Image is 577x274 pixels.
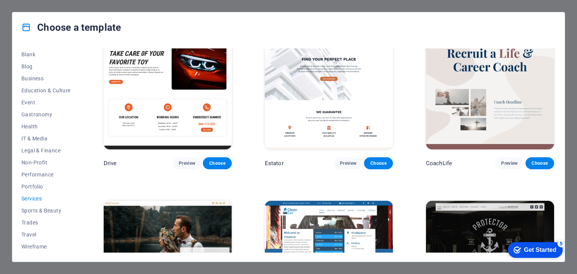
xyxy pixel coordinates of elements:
span: Event [21,99,71,105]
span: Business [21,75,71,81]
button: Choose [364,157,393,169]
span: Blank [21,51,71,57]
button: Performance [21,169,71,181]
button: Blank [21,48,71,60]
button: Blog [21,60,71,72]
button: Wireframe [21,241,71,253]
img: CoachLife [426,32,554,149]
button: IT & Media [21,132,71,145]
span: Preview [501,160,518,166]
p: Drive [104,160,117,167]
div: Get Started [22,8,54,15]
button: Non-Profit [21,157,71,169]
span: IT & Media [21,135,71,142]
span: Education & Culture [21,87,71,93]
span: Performance [21,172,71,178]
button: Services [21,193,71,205]
div: Get Started 5 items remaining, 0% complete [6,4,61,20]
span: Choose [370,160,387,166]
img: Drive [104,32,232,149]
button: Preview [495,157,524,169]
button: Choose [526,157,554,169]
span: Preview [179,160,195,166]
button: Choose [203,157,231,169]
p: Estator [265,160,284,167]
span: Gastronomy [21,111,71,117]
span: Legal & Finance [21,148,71,154]
button: Health [21,120,71,132]
button: Event [21,96,71,108]
span: Trades [21,220,71,226]
button: Business [21,72,71,84]
span: Travel [21,232,71,238]
button: Preview [173,157,201,169]
button: Sports & Beauty [21,205,71,217]
span: Health [21,123,71,129]
span: Services [21,196,71,202]
button: Gastronomy [21,108,71,120]
p: CoachLife [426,160,452,167]
div: 5 [56,2,63,9]
span: Non-Profit [21,160,71,166]
span: Wireframe [21,244,71,250]
button: Education & Culture [21,84,71,96]
button: Travel [21,229,71,241]
img: Estator [265,32,393,149]
span: Preview [340,160,356,166]
span: Blog [21,63,71,69]
button: Preview [334,157,363,169]
button: Legal & Finance [21,145,71,157]
span: Choose [209,160,225,166]
h4: Choose a template [21,21,121,33]
button: Trades [21,217,71,229]
span: Sports & Beauty [21,208,71,214]
span: Portfolio [21,184,71,190]
span: Choose [532,160,548,166]
button: Portfolio [21,181,71,193]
